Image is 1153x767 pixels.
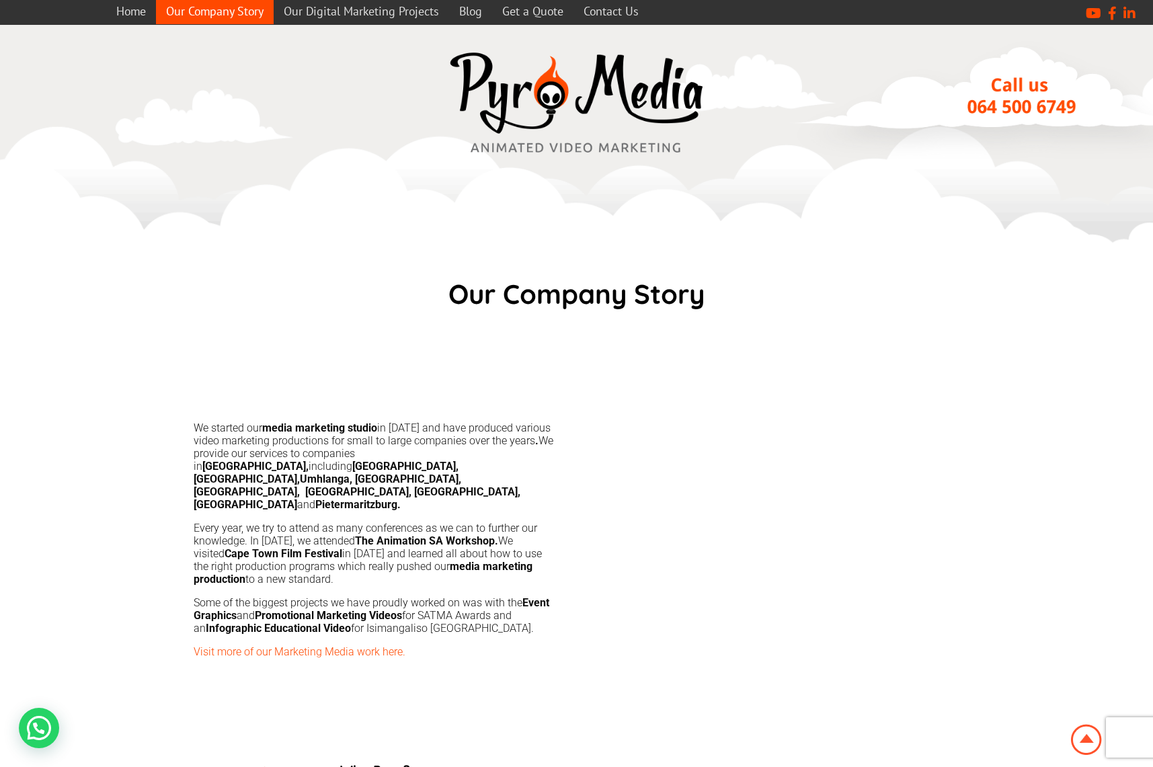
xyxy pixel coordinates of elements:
strong: [GEOGRAPHIC_DATA], [202,460,309,473]
p: Every year, we try to attend as many conferences as we can to further our knowledge. In [DATE], w... [194,522,558,586]
b: media marketing production [194,560,532,586]
img: Animation Studio South Africa [1068,722,1105,758]
p: Some of the biggest projects we have proudly worked on was with the and for SATMA Awards and an f... [194,596,558,635]
strong: The Animation SA Workshop. [355,534,498,547]
a: Visit more of our Marketing Media work here. [194,645,405,658]
strong: Umhlanga, [GEOGRAPHIC_DATA], [GEOGRAPHIC_DATA], [GEOGRAPHIC_DATA], [GEOGRAPHIC_DATA], [GEOGRAPHIC... [194,473,520,511]
p: We started our in [DATE] and have produced various video marketing productions for small to large... [194,421,558,511]
strong: media marketing studio [262,421,377,434]
strong: Promotional Marketing Videos [255,609,402,622]
strong: . [535,434,539,447]
b: Infographic Educational Video [206,622,351,635]
strong: Event Graphics [194,596,549,622]
strong: Pietermaritzburg. [315,498,401,511]
strong: Cape Town Film Festival [225,547,342,560]
img: video marketing media company westville durban logo [442,45,711,161]
a: video marketing media company westville durban logo [442,45,711,164]
b: [GEOGRAPHIC_DATA], [GEOGRAPHIC_DATA], [194,460,459,485]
